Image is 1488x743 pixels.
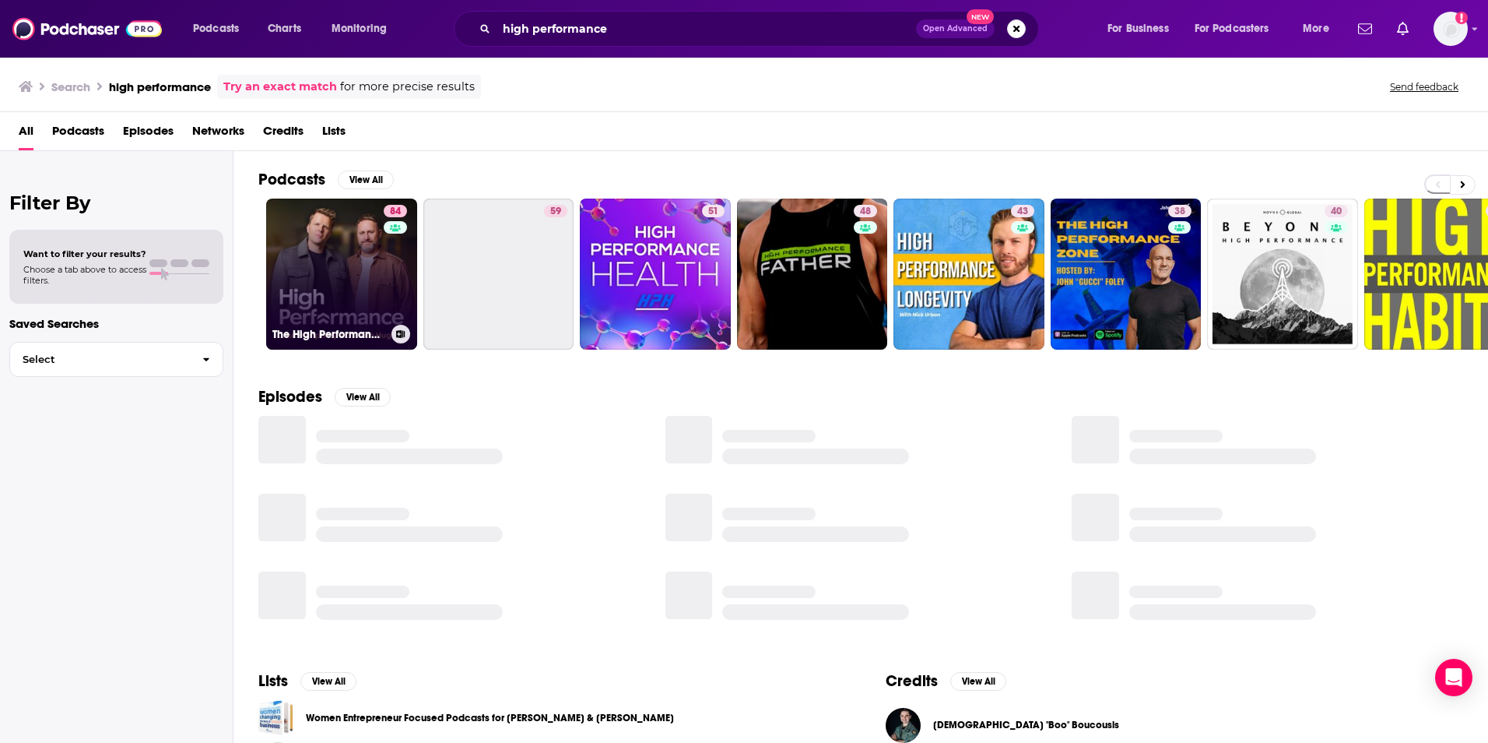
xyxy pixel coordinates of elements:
[923,25,988,33] span: Open Advanced
[23,248,146,259] span: Want to filter your results?
[9,342,223,377] button: Select
[1207,199,1358,350] a: 40
[321,16,407,41] button: open menu
[1303,18,1329,40] span: More
[19,118,33,150] a: All
[266,199,417,350] a: 84The High Performance Podcast
[332,18,387,40] span: Monitoring
[123,118,174,150] a: Episodes
[258,387,391,407] a: EpisodesView All
[497,16,916,41] input: Search podcasts, credits, & more...
[192,118,244,150] a: Networks
[550,204,561,220] span: 59
[338,171,394,189] button: View All
[886,671,938,691] h2: Credits
[258,671,356,691] a: ListsView All
[268,18,301,40] span: Charts
[1391,16,1415,42] a: Show notifications dropdown
[258,387,322,407] h2: Episodes
[708,204,718,220] span: 51
[916,19,995,38] button: Open AdvancedNew
[1168,205,1191,217] a: 38
[1184,16,1292,41] button: open menu
[893,199,1044,350] a: 43
[9,192,223,214] h2: Filter By
[10,354,190,364] span: Select
[886,708,921,743] img: Christian "Boo" Boucousis
[933,719,1119,731] a: Christian "Boo" Boucousis
[702,205,725,217] a: 51
[1331,204,1342,220] span: 40
[933,719,1119,731] span: [DEMOGRAPHIC_DATA] "Boo" Boucousis
[886,671,1006,691] a: CreditsView All
[1385,80,1463,93] button: Send feedback
[258,170,325,189] h2: Podcasts
[1107,18,1169,40] span: For Business
[335,388,391,407] button: View All
[322,118,346,150] a: Lists
[469,11,1054,47] div: Search podcasts, credits, & more...
[1352,16,1378,42] a: Show notifications dropdown
[423,199,574,350] a: 59
[52,118,104,150] a: Podcasts
[950,672,1006,691] button: View All
[1434,12,1468,46] img: User Profile
[1051,199,1202,350] a: 38
[223,78,337,96] a: Try an exact match
[1435,659,1472,696] div: Open Intercom Messenger
[967,9,995,24] span: New
[860,204,871,220] span: 48
[12,14,162,44] img: Podchaser - Follow, Share and Rate Podcasts
[182,16,259,41] button: open menu
[300,672,356,691] button: View All
[1097,16,1188,41] button: open menu
[193,18,239,40] span: Podcasts
[737,199,888,350] a: 48
[1011,205,1034,217] a: 43
[390,204,401,220] span: 84
[263,118,304,150] a: Credits
[9,316,223,331] p: Saved Searches
[854,205,877,217] a: 48
[1174,204,1185,220] span: 38
[1325,205,1348,217] a: 40
[23,264,146,286] span: Choose a tab above to access filters.
[544,205,567,217] a: 59
[258,16,311,41] a: Charts
[1434,12,1468,46] span: Logged in as xan.giglio
[580,199,731,350] a: 51
[258,671,288,691] h2: Lists
[51,79,90,94] h3: Search
[272,328,385,341] h3: The High Performance Podcast
[1195,18,1269,40] span: For Podcasters
[258,700,293,735] a: Women Entrepreneur Focused Podcasts for Hillary & Lana
[1017,204,1028,220] span: 43
[1434,12,1468,46] button: Show profile menu
[258,170,394,189] a: PodcastsView All
[340,78,475,96] span: for more precise results
[384,205,407,217] a: 84
[1292,16,1349,41] button: open menu
[306,710,674,727] a: Women Entrepreneur Focused Podcasts for [PERSON_NAME] & [PERSON_NAME]
[1455,12,1468,24] svg: Add a profile image
[109,79,211,94] h3: high performance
